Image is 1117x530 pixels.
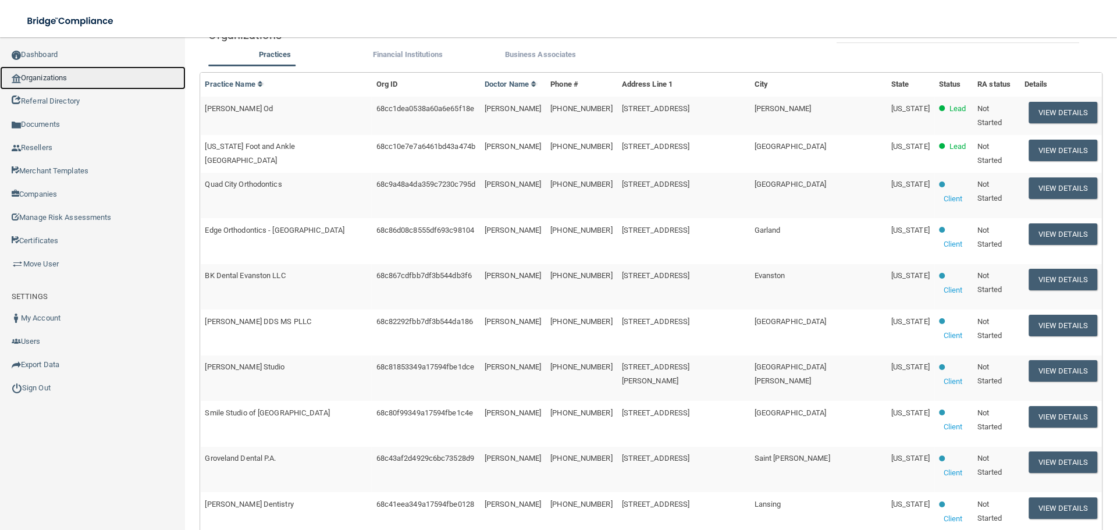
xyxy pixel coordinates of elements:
span: [US_STATE] [891,226,930,234]
span: 68cc1dea0538a60a6e65f18e [376,104,474,113]
p: Client [944,329,963,343]
button: View Details [1029,177,1097,199]
th: City [750,73,887,97]
span: [US_STATE] [891,180,930,188]
span: [PHONE_NUMBER] [550,317,612,326]
span: [STREET_ADDRESS] [622,180,690,188]
button: View Details [1029,269,1097,290]
p: Client [944,375,963,389]
span: [PERSON_NAME] [485,454,541,463]
span: [PERSON_NAME] [485,362,541,371]
p: Lead [949,102,966,116]
span: Business Associates [505,50,577,59]
li: Business Associate [474,48,607,65]
span: Practices [259,50,291,59]
span: BK Dental Evanston LLC [205,271,285,280]
span: [PERSON_NAME] Dentistry [205,500,293,508]
button: View Details [1029,406,1097,428]
span: Not Started [977,362,1002,385]
span: Not Started [977,180,1002,202]
label: Practices [214,48,335,62]
span: [PHONE_NUMBER] [550,142,612,151]
span: 68c86d08c8555df693c98104 [376,226,474,234]
label: SETTINGS [12,290,48,304]
img: icon-export.b9366987.png [12,360,21,369]
button: View Details [1029,140,1097,161]
span: [GEOGRAPHIC_DATA][PERSON_NAME] [755,362,827,385]
span: [PERSON_NAME] [485,180,541,188]
span: Not Started [977,317,1002,340]
span: [PERSON_NAME] [485,408,541,417]
li: Financial Institutions [341,48,474,65]
span: [GEOGRAPHIC_DATA] [755,408,827,417]
span: [US_STATE] Foot and Ankle [GEOGRAPHIC_DATA] [205,142,295,165]
button: View Details [1029,223,1097,245]
span: Lansing [755,500,781,508]
img: bridge_compliance_login_screen.278c3ca4.svg [17,9,124,33]
span: Not Started [977,271,1002,294]
span: [GEOGRAPHIC_DATA] [755,180,827,188]
span: [GEOGRAPHIC_DATA] [755,317,827,326]
span: [STREET_ADDRESS] [622,408,690,417]
th: Details [1020,73,1102,97]
span: [STREET_ADDRESS] [622,500,690,508]
span: Financial Institutions [373,50,443,59]
span: [US_STATE] [891,317,930,326]
span: Not Started [977,142,1002,165]
th: Status [934,73,973,97]
span: [US_STATE] [891,271,930,280]
span: Groveland Dental P.A. [205,454,276,463]
span: 68c41eea349a17594fbe0128 [376,500,474,508]
span: [PHONE_NUMBER] [550,271,612,280]
span: Evanston [755,271,785,280]
span: 68c80f99349a17594fbe1c4e [376,408,473,417]
button: View Details [1029,360,1097,382]
span: [STREET_ADDRESS] [622,317,690,326]
th: Phone # [546,73,617,97]
span: [STREET_ADDRESS] [622,142,690,151]
img: ic_dashboard_dark.d01f4a41.png [12,51,21,60]
th: RA status [973,73,1020,97]
p: Client [944,420,963,434]
th: Address Line 1 [617,73,750,97]
span: [PERSON_NAME] Od [205,104,273,113]
span: 68cc10e7e7a6461bd43a474b [376,142,475,151]
span: [PHONE_NUMBER] [550,226,612,234]
span: [STREET_ADDRESS][PERSON_NAME] [622,362,690,385]
span: [PHONE_NUMBER] [550,408,612,417]
span: [US_STATE] [891,362,930,371]
span: Not Started [977,500,1002,522]
span: [PERSON_NAME] [485,142,541,151]
span: [US_STATE] [891,104,930,113]
label: Business Associates [480,48,601,62]
span: [PERSON_NAME] Studio [205,362,284,371]
span: [PHONE_NUMBER] [550,500,612,508]
span: [PHONE_NUMBER] [550,454,612,463]
span: Quad City Orthodontics [205,180,282,188]
span: 68c867cdfbb7df3b544db3f6 [376,271,472,280]
span: [PERSON_NAME] [755,104,811,113]
span: [STREET_ADDRESS] [622,226,690,234]
img: briefcase.64adab9b.png [12,258,23,270]
iframe: Drift Widget Chat Controller [916,447,1103,494]
span: Saint [PERSON_NAME] [755,454,830,463]
span: 68c81853349a17594fbe1dce [376,362,474,371]
span: [STREET_ADDRESS] [622,271,690,280]
span: [PERSON_NAME] [485,271,541,280]
span: [PHONE_NUMBER] [550,362,612,371]
span: [US_STATE] [891,142,930,151]
span: [GEOGRAPHIC_DATA] [755,142,827,151]
span: [PERSON_NAME] [485,226,541,234]
button: View Details [1029,315,1097,336]
p: Lead [949,140,966,154]
span: [US_STATE] [891,408,930,417]
span: [PERSON_NAME] DDS MS PLLC [205,317,311,326]
span: 68c43af2d4929c6bc73528d9 [376,454,474,463]
span: [US_STATE] [891,454,930,463]
img: ic_user_dark.df1a06c3.png [12,314,21,323]
span: [PERSON_NAME] [485,317,541,326]
span: Garland [755,226,781,234]
button: View Details [1029,497,1097,519]
span: Edge Orthodontics - [GEOGRAPHIC_DATA] [205,226,344,234]
span: [PHONE_NUMBER] [550,180,612,188]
